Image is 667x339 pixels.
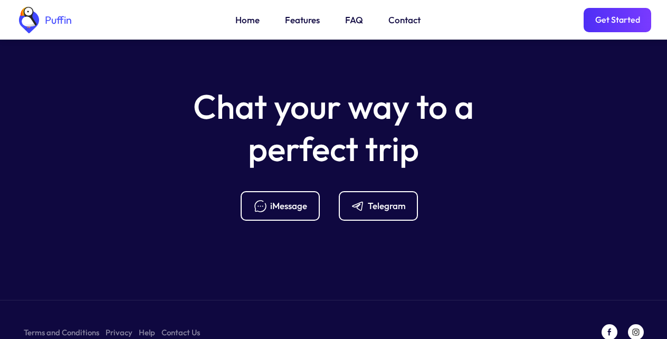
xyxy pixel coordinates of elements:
[241,191,328,221] a: iMessage
[368,200,406,212] div: Telegram
[235,13,260,27] a: Home
[285,13,320,27] a: Features
[24,326,99,339] a: Terms and Conditions
[42,15,72,25] div: Puffin
[175,86,492,170] h5: Chat your way to a perfect trip
[584,8,651,32] a: Get Started
[16,7,72,33] a: home
[345,13,363,27] a: FAQ
[106,326,132,339] a: Privacy
[270,200,307,212] div: iMessage
[139,326,155,339] a: Help
[339,191,426,221] a: Telegram
[161,326,200,339] a: Contact Us
[388,13,421,27] a: Contact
